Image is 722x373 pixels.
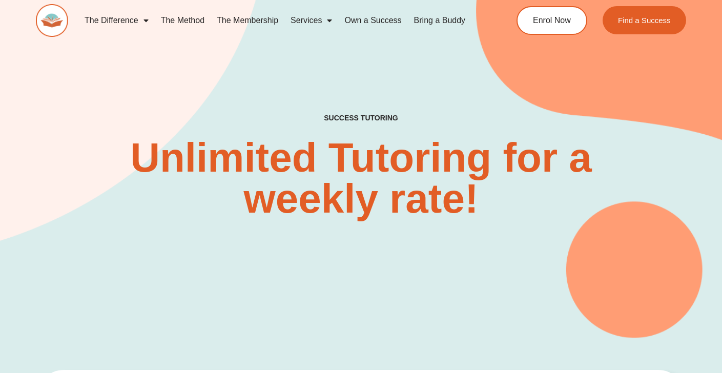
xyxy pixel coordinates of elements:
[155,9,211,32] a: The Method
[211,9,284,32] a: The Membership
[517,6,587,35] a: Enrol Now
[603,6,686,34] a: Find a Success
[338,9,407,32] a: Own a Success
[284,9,338,32] a: Services
[618,16,671,24] span: Find a Success
[408,9,472,32] a: Bring a Buddy
[78,9,479,32] nav: Menu
[533,16,571,25] span: Enrol Now
[78,9,155,32] a: The Difference
[78,137,644,219] h2: Unlimited Tutoring for a weekly rate!
[265,114,457,122] h4: SUCCESS TUTORING​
